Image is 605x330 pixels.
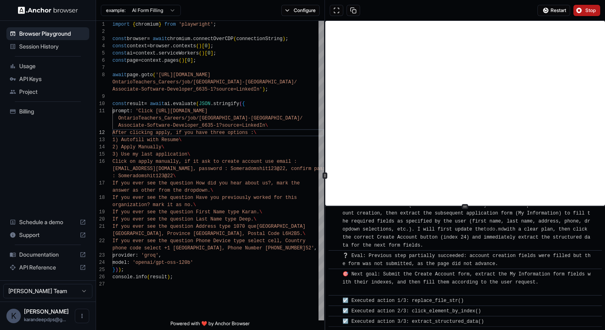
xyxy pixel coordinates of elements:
[161,58,164,63] span: .
[19,88,86,96] span: Project
[343,298,464,304] span: ☑️ Executed action 1/3: replace_file_str()
[112,22,130,27] span: import
[106,7,126,14] span: example:
[132,274,135,280] span: .
[282,36,285,42] span: )
[130,108,132,114] span: :
[112,245,305,251] span: phone code select +1 [GEOGRAPHIC_DATA], Phone Number [PHONE_NUMBER]
[256,87,262,92] span: n'
[204,51,207,56] span: [
[127,58,138,63] span: page
[96,93,105,100] div: 9
[184,58,187,63] span: [
[256,180,300,186] span: t us?, mark the
[96,21,105,28] div: 1
[112,58,127,63] span: const
[190,58,193,63] span: ]
[96,107,105,115] div: 11
[242,101,245,107] span: {
[141,72,153,78] span: goto
[6,73,89,85] div: API Keys
[179,58,182,63] span: (
[19,30,86,38] span: Browser Playground
[96,136,105,144] div: 13
[112,260,127,265] span: model
[96,216,105,223] div: 20
[6,261,89,274] div: API Reference
[330,5,343,16] button: Open in full screen
[112,108,130,114] span: prompt
[136,22,159,27] span: chromium
[19,75,86,83] span: API Keys
[147,36,150,42] span: =
[136,274,147,280] span: info
[196,43,199,49] span: (
[210,188,213,193] span: \
[333,297,337,305] span: ​
[96,158,105,165] div: 16
[112,231,302,237] span: [GEOGRAPHIC_DATA], Province [GEOGRAPHIC_DATA], Postal Code L6H2B5.
[343,271,591,293] span: 🎯 Next goal: Submit the Create Account form, extract the My Information form fields with their in...
[112,43,127,49] span: const
[132,51,135,56] span: =
[112,253,136,258] span: provider
[305,245,314,251] span: 52'
[170,101,173,107] span: .
[96,43,105,50] div: 4
[150,274,167,280] span: result
[187,152,190,157] span: \
[150,43,170,49] span: browser
[96,237,105,245] div: 22
[210,101,213,107] span: .
[96,28,105,35] div: 2
[19,107,86,115] span: Billing
[256,195,297,200] span: orked for this
[179,137,182,143] span: \
[112,195,256,200] span: If you ever see the question Have you previously w
[204,43,207,49] span: 0
[208,43,210,49] span: ]
[164,22,176,27] span: from
[343,308,481,314] span: ☑️ Executed action 2/3: click_element_by_index()
[167,36,190,42] span: chromium
[170,320,250,330] span: Powered with ❤️ by Anchor Browser
[144,101,147,107] span: =
[164,58,179,63] span: pages
[333,270,337,278] span: ​
[6,85,89,98] div: Project
[112,36,127,42] span: const
[158,51,199,56] span: serviceWorkers
[262,87,265,92] span: )
[141,253,158,258] span: 'groq'
[96,194,105,201] div: 18
[112,217,254,222] span: If you ever see the question Last Name type Deep.
[96,71,105,79] div: 8
[112,51,127,56] span: const
[164,101,170,107] span: ai
[112,238,256,244] span: If you ever see the question Phone Device type sel
[193,202,196,208] span: \
[112,202,193,208] span: organization? mark it as no.
[167,274,170,280] span: )
[333,252,337,260] span: ​
[132,260,193,265] span: 'openai/gpt-oss-120b'
[282,166,337,172] span: 2, confirm password
[147,274,150,280] span: (
[179,22,213,27] span: 'playwright'
[259,209,262,215] span: \
[256,159,297,164] span: nt use email :
[285,36,288,42] span: ;
[302,231,305,237] span: \
[210,43,213,49] span: ;
[112,137,179,143] span: 1) Autofill with Resume
[262,123,265,128] span: n
[333,307,337,315] span: ​
[75,309,89,323] button: Open menu
[127,260,130,265] span: :
[96,50,105,57] div: 5
[112,180,256,186] span: If you ever see the question How did you hear abou
[112,152,187,157] span: 3) Use my last application
[234,36,236,42] span: (
[484,227,504,232] a: todo.md
[96,144,105,151] div: 14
